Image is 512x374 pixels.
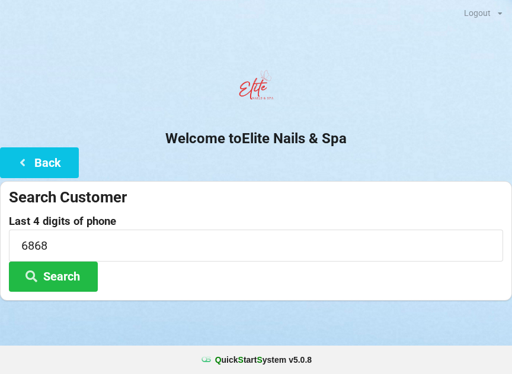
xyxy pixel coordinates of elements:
img: EliteNailsSpa-Logo1.png [232,65,280,112]
span: Q [215,355,222,365]
img: favicon.ico [200,354,212,366]
label: Last 4 digits of phone [9,215,503,227]
button: Search [9,262,98,292]
span: S [257,355,262,365]
div: Search Customer [9,188,503,207]
input: 0000 [9,230,503,261]
div: Logout [464,9,491,17]
b: uick tart ystem v 5.0.8 [215,354,312,366]
span: S [238,355,244,365]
